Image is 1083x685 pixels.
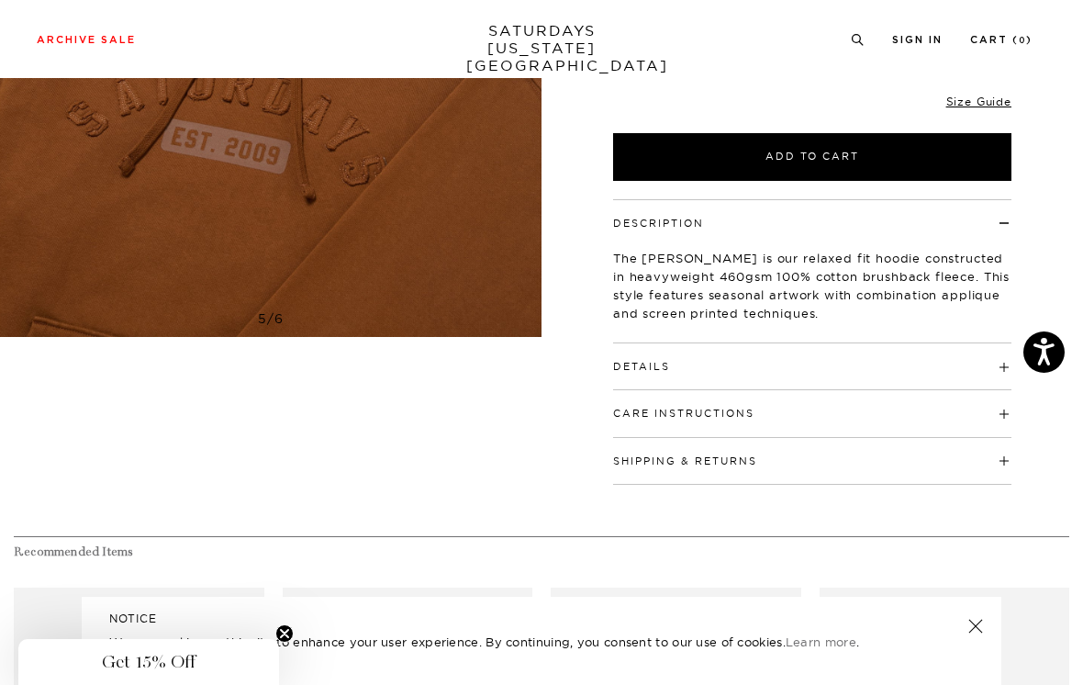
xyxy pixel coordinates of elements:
span: 5 [258,310,267,327]
a: Learn more [786,634,856,649]
button: Care Instructions [613,409,754,419]
small: 0 [1019,37,1026,45]
h4: Recommended Items [14,545,1069,560]
button: Shipping & Returns [613,456,757,466]
span: 6 [274,310,284,327]
h5: NOTICE [109,611,974,627]
button: Add to Cart [613,133,1011,181]
button: Details [613,362,670,372]
a: Sign In [892,35,943,45]
button: Description [613,219,704,229]
a: Archive Sale [37,35,136,45]
a: SATURDAYS[US_STATE][GEOGRAPHIC_DATA] [466,22,618,74]
span: Get 15% Off [102,651,195,673]
a: Size Guide [946,95,1011,108]
a: Cart (0) [970,35,1033,45]
div: Get 15% OffClose teaser [18,639,279,685]
button: Close teaser [275,624,294,643]
p: We use cookies on this site to enhance your user experience. By continuing, you consent to our us... [109,633,909,651]
p: The [PERSON_NAME] is our relaxed fit hoodie constructed in heavyweight 460gsm 100% cotton brushba... [613,249,1011,322]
